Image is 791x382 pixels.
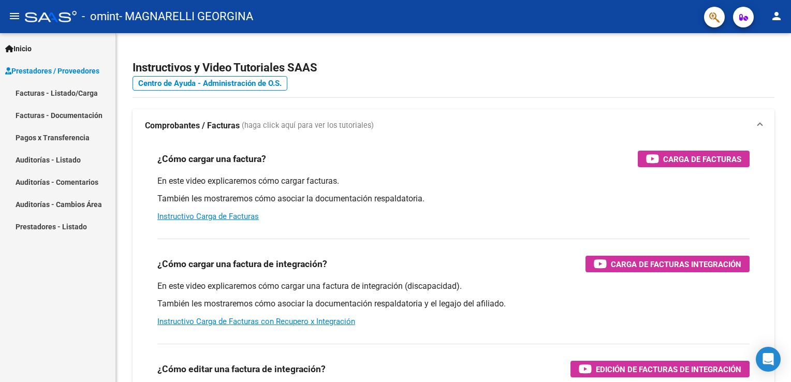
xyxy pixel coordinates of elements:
[242,120,374,131] span: (haga click aquí para ver los tutoriales)
[585,256,750,272] button: Carga de Facturas Integración
[8,10,21,22] mat-icon: menu
[638,151,750,167] button: Carga de Facturas
[596,363,741,376] span: Edición de Facturas de integración
[756,347,781,372] div: Open Intercom Messenger
[5,43,32,54] span: Inicio
[157,257,327,271] h3: ¿Cómo cargar una factura de integración?
[133,109,774,142] mat-expansion-panel-header: Comprobantes / Facturas (haga click aquí para ver los tutoriales)
[133,76,287,91] a: Centro de Ayuda - Administración de O.S.
[611,258,741,271] span: Carga de Facturas Integración
[157,362,326,376] h3: ¿Cómo editar una factura de integración?
[157,317,355,326] a: Instructivo Carga de Facturas con Recupero x Integración
[133,58,774,78] h2: Instructivos y Video Tutoriales SAAS
[157,175,750,187] p: En este video explicaremos cómo cargar facturas.
[145,120,240,131] strong: Comprobantes / Facturas
[119,5,253,28] span: - MAGNARELLI GEORGINA
[157,193,750,204] p: También les mostraremos cómo asociar la documentación respaldatoria.
[82,5,119,28] span: - omint
[157,212,259,221] a: Instructivo Carga de Facturas
[157,281,750,292] p: En este video explicaremos cómo cargar una factura de integración (discapacidad).
[663,153,741,166] span: Carga de Facturas
[770,10,783,22] mat-icon: person
[157,298,750,310] p: También les mostraremos cómo asociar la documentación respaldatoria y el legajo del afiliado.
[570,361,750,377] button: Edición de Facturas de integración
[5,65,99,77] span: Prestadores / Proveedores
[157,152,266,166] h3: ¿Cómo cargar una factura?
